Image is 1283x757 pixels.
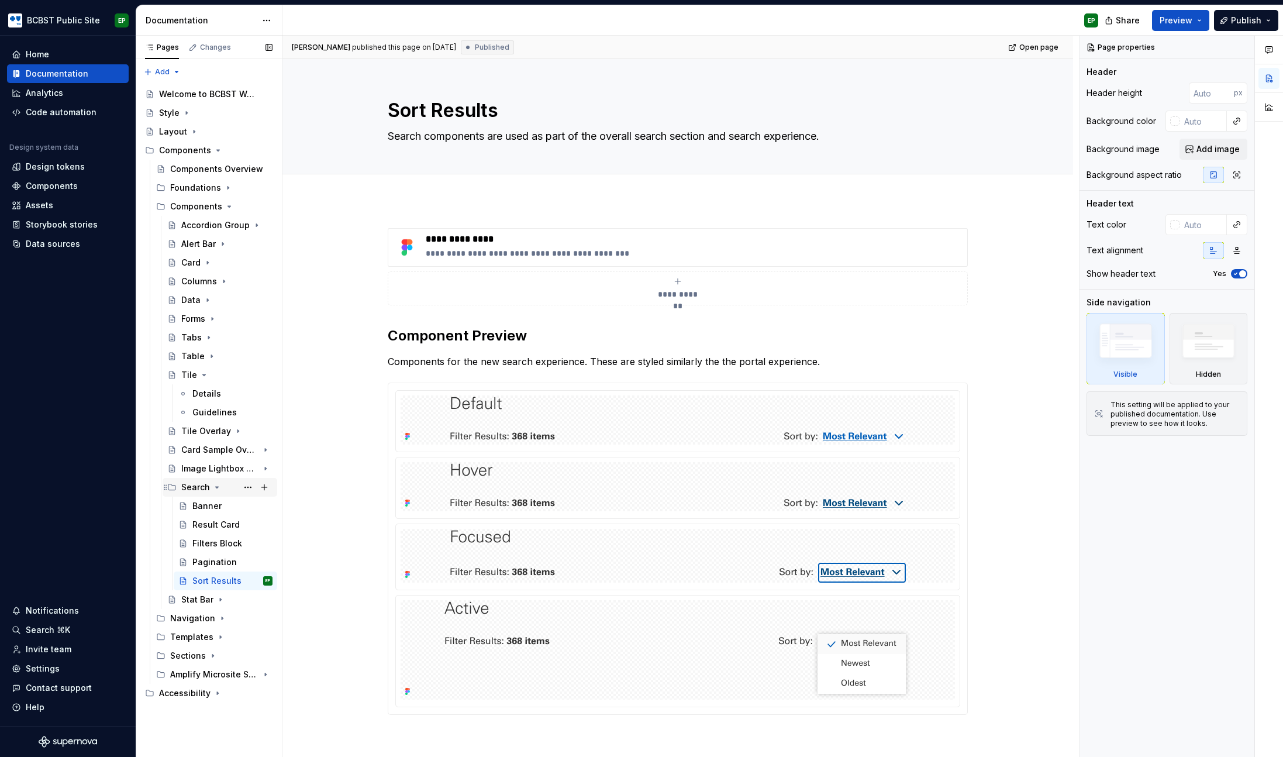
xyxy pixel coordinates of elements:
[159,88,256,100] div: Welcome to BCBST Web
[192,407,237,418] div: Guidelines
[2,8,133,33] button: BCBST Public SiteEP
[1231,15,1261,26] span: Publish
[352,43,456,52] div: published this page on [DATE]
[1213,269,1226,278] label: Yes
[159,126,187,137] div: Layout
[192,556,237,568] div: Pagination
[192,538,242,549] div: Filters Block
[159,144,211,156] div: Components
[26,199,53,211] div: Assets
[192,575,242,587] div: Sort Results
[1113,370,1137,379] div: Visible
[27,15,100,26] div: BCBST Public Site
[181,425,231,437] div: Tile Overlay
[265,575,270,587] div: EP
[1160,15,1192,26] span: Preview
[140,64,184,80] button: Add
[7,235,129,253] a: Data sources
[181,594,213,605] div: Stat Bar
[181,257,201,269] div: Card
[151,197,277,216] div: Components
[39,736,97,748] svg: Supernova Logo
[174,515,277,534] a: Result Card
[26,238,80,250] div: Data sources
[163,422,277,441] a: Tile Overlay
[151,160,277,178] a: Components Overview
[155,67,170,77] span: Add
[163,291,277,309] a: Data
[26,180,78,192] div: Components
[140,122,277,141] a: Layout
[163,441,277,459] a: Card Sample Overlay
[1087,169,1182,181] div: Background aspect ratio
[1179,139,1247,160] button: Add image
[140,684,277,703] div: Accessibility
[7,215,129,234] a: Storybook stories
[7,103,129,122] a: Code automation
[181,219,250,231] div: Accordion Group
[7,659,129,678] a: Settings
[151,609,277,628] div: Navigation
[1088,16,1095,25] div: EP
[26,682,92,694] div: Contact support
[26,644,71,655] div: Invite team
[1196,370,1221,379] div: Hidden
[26,106,96,118] div: Code automation
[26,219,98,230] div: Storybook stories
[163,309,277,328] a: Forms
[146,15,256,26] div: Documentation
[170,631,213,643] div: Templates
[163,347,277,366] a: Table
[181,276,217,287] div: Columns
[26,663,60,675] div: Settings
[1087,219,1126,230] div: Text color
[181,481,210,493] div: Search
[1110,400,1240,428] div: This setting will be applied to your published documentation. Use preview to see how it looks.
[1214,10,1278,31] button: Publish
[26,624,70,636] div: Search ⌘K
[192,519,240,531] div: Result Card
[140,141,277,160] div: Components
[174,497,277,515] a: Banner
[1019,43,1058,52] span: Open page
[140,85,277,104] a: Welcome to BCBST Web
[7,177,129,195] a: Components
[163,272,277,291] a: Columns
[151,628,277,646] div: Templates
[26,701,44,713] div: Help
[385,97,965,125] textarea: Sort Results
[181,294,201,306] div: Data
[174,384,277,403] a: Details
[7,621,129,639] button: Search ⌘K
[1152,10,1209,31] button: Preview
[7,640,129,659] a: Invite team
[1087,297,1151,308] div: Side navigation
[26,605,79,617] div: Notifications
[385,127,965,146] textarea: Search components are used as part of the overall search section and search experience.
[1179,111,1227,132] input: Auto
[1087,198,1134,209] div: Header text
[181,444,258,456] div: Card Sample Overlay
[181,369,197,381] div: Tile
[388,326,968,345] h2: Component Preview
[7,196,129,215] a: Assets
[1087,66,1116,78] div: Header
[170,201,222,212] div: Components
[170,613,215,624] div: Navigation
[1234,88,1243,98] p: px
[163,253,277,272] a: Card
[181,332,202,343] div: Tabs
[475,43,509,52] span: Published
[140,85,277,703] div: Page tree
[181,463,258,474] div: Image Lightbox Overlay
[174,553,277,572] a: Pagination
[151,178,277,197] div: Foundations
[7,698,129,717] button: Help
[1087,313,1165,384] div: Visible
[170,669,258,680] div: Amplify Microsite Sections
[151,646,277,665] div: Sections
[7,45,129,64] a: Home
[388,355,968,369] p: Components for the new search experience. These are styled similarly the the portal experience.
[163,235,277,253] a: Alert Bar
[1179,214,1227,235] input: Auto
